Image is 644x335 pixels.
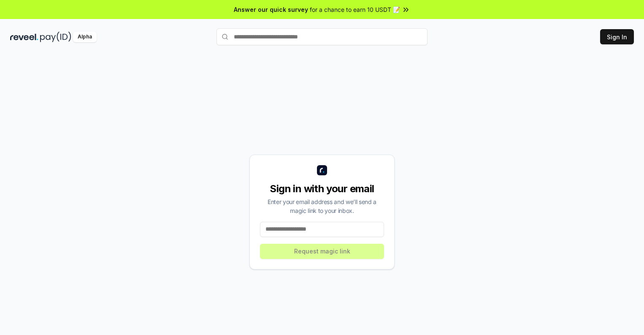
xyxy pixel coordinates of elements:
[234,5,308,14] span: Answer our quick survey
[260,197,384,215] div: Enter your email address and we’ll send a magic link to your inbox.
[317,165,327,175] img: logo_small
[260,182,384,196] div: Sign in with your email
[10,32,38,42] img: reveel_dark
[600,29,634,44] button: Sign In
[73,32,97,42] div: Alpha
[310,5,400,14] span: for a chance to earn 10 USDT 📝
[40,32,71,42] img: pay_id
